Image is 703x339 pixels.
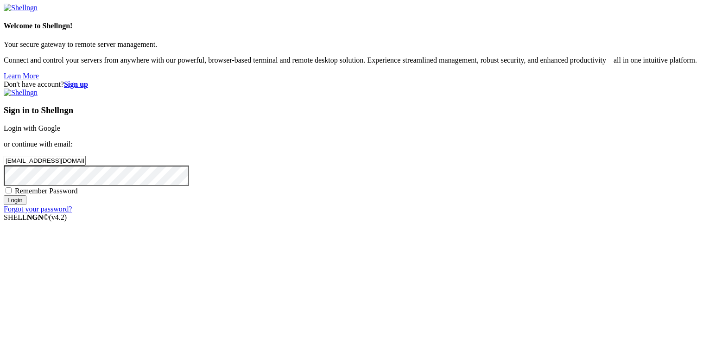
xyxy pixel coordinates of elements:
[4,105,699,115] h3: Sign in to Shellngn
[15,187,78,195] span: Remember Password
[4,22,699,30] h4: Welcome to Shellngn!
[64,80,88,88] a: Sign up
[4,124,60,132] a: Login with Google
[4,140,699,148] p: or continue with email:
[4,80,699,89] div: Don't have account?
[4,195,26,205] input: Login
[4,213,67,221] span: SHELL ©
[4,40,699,49] p: Your secure gateway to remote server management.
[27,213,44,221] b: NGN
[4,205,72,213] a: Forgot your password?
[4,89,38,97] img: Shellngn
[49,213,67,221] span: 4.2.0
[6,187,12,193] input: Remember Password
[4,4,38,12] img: Shellngn
[4,56,699,64] p: Connect and control your servers from anywhere with our powerful, browser-based terminal and remo...
[4,156,86,166] input: Email address
[4,72,39,80] a: Learn More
